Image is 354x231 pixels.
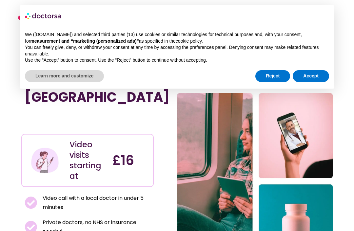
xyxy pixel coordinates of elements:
img: logo [25,10,62,21]
button: Reject [255,70,290,82]
a: cookie policy [176,38,202,44]
p: You can freely give, deny, or withdraw your consent at any time by accessing the preferences pane... [25,44,329,57]
div: Video visits starting at [69,139,106,181]
iframe: Customer reviews powered by Trustpilot [25,112,123,119]
img: Illustration depicting a young woman in a casual outfit, engaged with her smartphone. She has a p... [30,146,59,175]
button: Learn more and customize [25,70,104,82]
h4: £16 [112,153,148,168]
span: Video call with a local doctor in under 5 minutes [41,194,150,212]
button: Accept [293,70,329,82]
p: Use the “Accept” button to consent. Use the “Reject” button to continue without accepting. [25,57,329,64]
strong: measurement and “marketing (personalized ads)” [30,38,139,44]
iframe: Customer reviews powered by Trustpilot [25,119,150,127]
h1: See a doctor online in minutes in [GEOGRAPHIC_DATA] [25,42,150,105]
p: We ([DOMAIN_NAME]) and selected third parties (13) use cookies or similar technologies for techni... [25,31,329,44]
